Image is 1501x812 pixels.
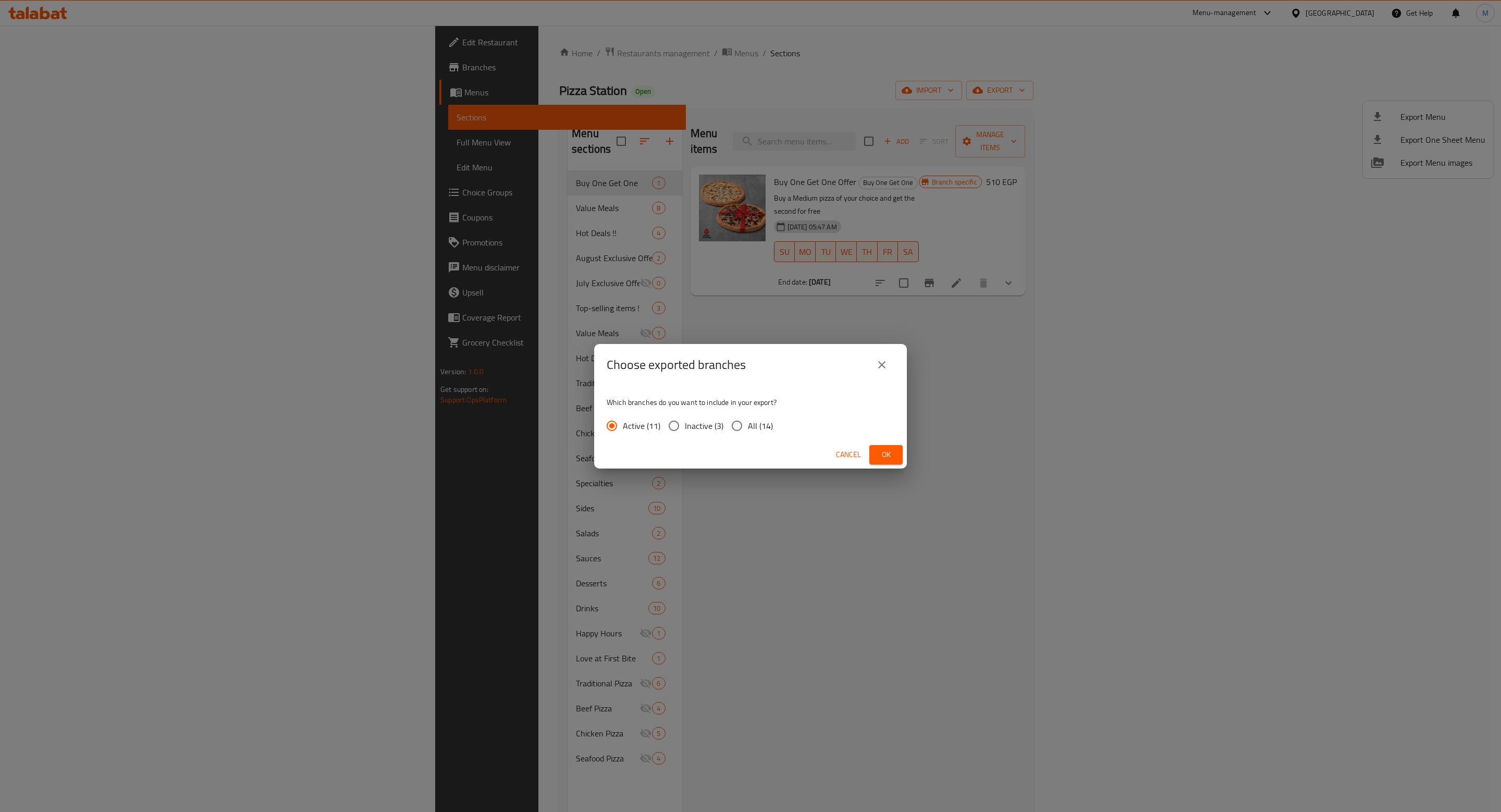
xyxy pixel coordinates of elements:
span: Ok [878,448,894,461]
span: Active (11) [623,420,660,432]
span: All (14) [748,420,773,432]
h2: Choose exported branches [607,356,746,373]
span: Cancel [836,448,861,461]
p: Which branches do you want to include in your export? [607,397,894,408]
button: Cancel [832,445,865,464]
button: Ok [869,445,903,464]
button: close [869,352,894,377]
span: Inactive (3) [685,420,723,432]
